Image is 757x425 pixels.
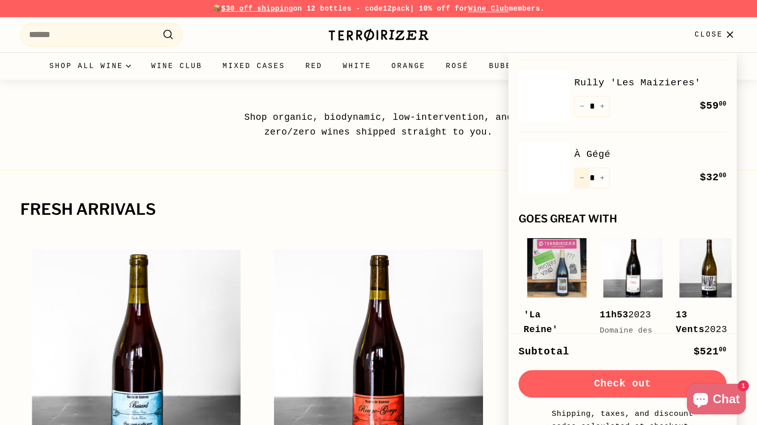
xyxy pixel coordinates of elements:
a: À Gégé [519,142,569,193]
sup: 00 [719,101,727,108]
b: 13 Vents [676,310,704,335]
h2: fresh arrivals [20,201,691,218]
a: Red [295,52,333,80]
inbox-online-store-chat: Shopify online store chat [684,384,749,417]
p: Shop organic, biodynamic, low-intervention, and zero/zero wines shipped straight to you. [221,110,536,140]
button: Increase item quantity by one [595,96,610,117]
button: Increase item quantity by one [595,168,610,188]
span: Close [695,29,723,40]
p: 📦 on 12 bottles - code | 10% off for members. [20,3,737,14]
div: $521 [694,344,727,360]
b: 11h53 [600,310,628,320]
button: Close [689,20,743,50]
div: Domaine des Grottes [600,325,656,349]
div: 2023 [600,308,656,322]
strong: 12pack [383,5,410,13]
a: 13 Vents2023[PERSON_NAME] [676,235,742,393]
a: White [333,52,382,80]
a: Mixed Cases [213,52,295,80]
span: $32 [700,172,727,183]
span: $59 [700,100,727,112]
div: Goes great with [519,213,727,225]
a: Orange [382,52,436,80]
a: 11h532023Domaine des Grottes [600,235,666,378]
div: 2023 [676,308,732,337]
a: Rully 'Les Maizieres' [574,75,727,90]
summary: Shop all wine [39,52,141,80]
a: Wine Club [141,52,213,80]
a: Rosé [436,52,479,80]
a: Wine Club [468,5,509,13]
button: Reduce item quantity by one [574,168,590,188]
sup: 00 [719,346,727,353]
span: $30 off shipping [221,5,293,13]
a: Rully 'Les Maizieres' [519,71,569,121]
a: Bubbles [479,52,539,80]
a: À Gégé [574,147,727,162]
button: Check out [519,370,727,398]
sup: 00 [719,172,727,179]
button: Reduce item quantity by one [574,96,590,117]
div: Subtotal [519,344,569,360]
